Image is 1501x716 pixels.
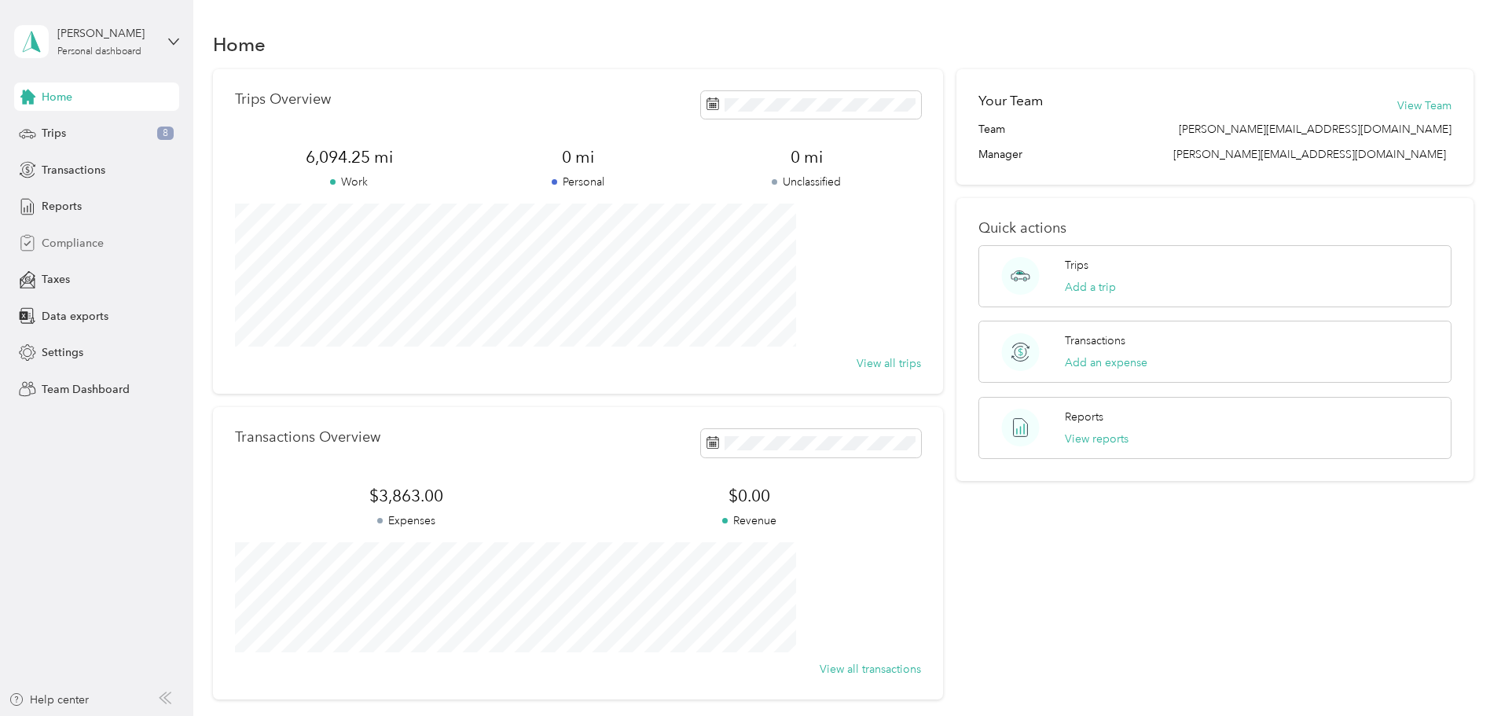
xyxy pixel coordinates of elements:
[578,512,920,529] p: Revenue
[978,121,1005,138] span: Team
[978,220,1451,237] p: Quick actions
[1065,409,1103,425] p: Reports
[1179,121,1451,138] span: [PERSON_NAME][EMAIL_ADDRESS][DOMAIN_NAME]
[1065,279,1116,296] button: Add a trip
[42,125,66,141] span: Trips
[235,485,578,507] span: $3,863.00
[235,429,380,446] p: Transactions Overview
[1065,332,1125,349] p: Transactions
[692,174,921,190] p: Unclassified
[42,381,130,398] span: Team Dashboard
[42,235,104,252] span: Compliance
[9,692,89,708] button: Help center
[42,162,105,178] span: Transactions
[1065,257,1088,274] p: Trips
[1173,148,1446,161] span: [PERSON_NAME][EMAIL_ADDRESS][DOMAIN_NAME]
[820,661,921,677] button: View all transactions
[978,146,1022,163] span: Manager
[692,146,921,168] span: 0 mi
[1413,628,1501,716] iframe: Everlance-gr Chat Button Frame
[57,25,156,42] div: [PERSON_NAME]
[42,308,108,325] span: Data exports
[235,512,578,529] p: Expenses
[42,89,72,105] span: Home
[235,146,464,168] span: 6,094.25 mi
[213,36,266,53] h1: Home
[978,91,1043,111] h2: Your Team
[42,344,83,361] span: Settings
[57,47,141,57] div: Personal dashboard
[464,174,692,190] p: Personal
[42,271,70,288] span: Taxes
[1065,354,1147,371] button: Add an expense
[1397,97,1451,114] button: View Team
[235,174,464,190] p: Work
[1065,431,1129,447] button: View reports
[578,485,920,507] span: $0.00
[157,127,174,141] span: 8
[235,91,331,108] p: Trips Overview
[42,198,82,215] span: Reports
[857,355,921,372] button: View all trips
[464,146,692,168] span: 0 mi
